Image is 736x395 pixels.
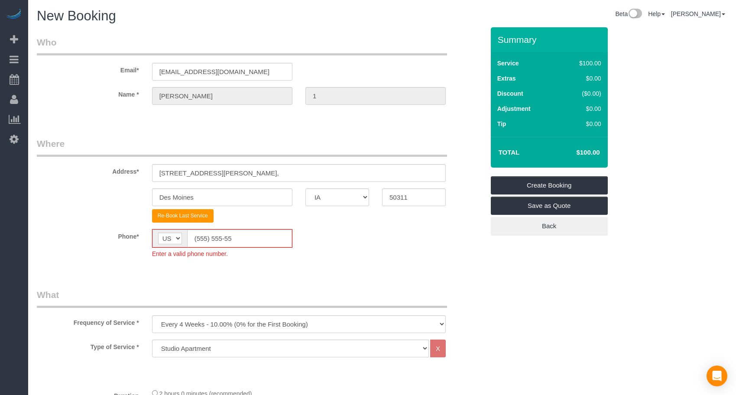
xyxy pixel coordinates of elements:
[5,9,23,21] img: Automaid Logo
[152,63,292,81] input: Email*
[561,104,601,113] div: $0.00
[615,10,642,17] a: Beta
[37,36,447,55] legend: Who
[707,366,727,386] div: Open Intercom Messenger
[498,35,603,45] h3: Summary
[561,89,601,98] div: ($0.00)
[561,74,601,83] div: $0.00
[561,120,601,128] div: $0.00
[497,120,506,128] label: Tip
[497,89,523,98] label: Discount
[648,10,665,17] a: Help
[37,8,116,23] span: New Booking
[37,288,447,308] legend: What
[30,87,146,99] label: Name *
[30,164,146,176] label: Address*
[30,63,146,74] label: Email*
[497,104,531,113] label: Adjustment
[497,74,516,83] label: Extras
[497,59,519,68] label: Service
[491,176,608,194] a: Create Booking
[628,9,642,20] img: New interface
[561,59,601,68] div: $100.00
[30,229,146,241] label: Phone*
[671,10,725,17] a: [PERSON_NAME]
[152,248,292,258] div: Enter a valid phone number.
[382,188,446,206] input: Zip Code*
[30,315,146,327] label: Frequency of Service *
[152,87,292,105] input: First Name*
[491,197,608,215] a: Save as Quote
[499,149,520,156] strong: Total
[491,217,608,235] a: Back
[152,188,292,206] input: City*
[550,149,600,156] h4: $100.00
[305,87,446,105] input: Last Name*
[37,137,447,157] legend: Where
[187,230,292,247] input: Phone*
[30,340,146,351] label: Type of Service *
[152,209,214,223] button: Re-Book Last Service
